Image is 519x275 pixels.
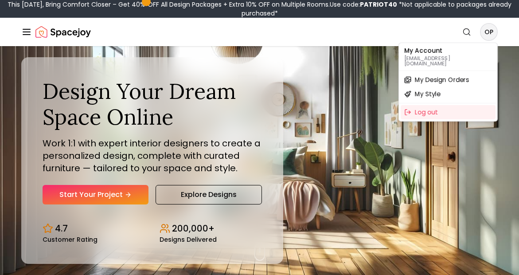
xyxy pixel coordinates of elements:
[401,73,496,87] a: My Design Orders
[404,47,492,54] p: My Account
[401,105,496,119] div: Log out
[401,87,496,101] a: My Style
[404,55,492,66] p: [EMAIL_ADDRESS][DOMAIN_NAME]
[415,90,441,98] span: My Style
[415,75,469,84] span: My Design Orders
